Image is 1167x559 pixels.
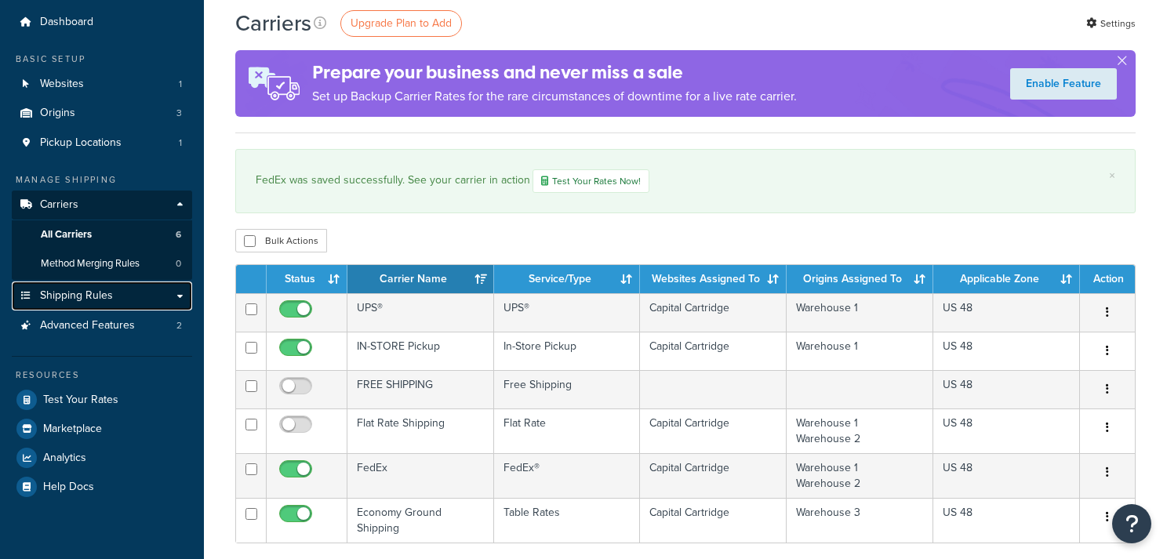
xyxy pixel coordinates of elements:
[40,16,93,29] span: Dashboard
[787,453,933,498] td: Warehouse 1 Warehouse 2
[787,408,933,453] td: Warehouse 1 Warehouse 2
[933,408,1080,453] td: US 48
[1086,13,1136,34] a: Settings
[12,220,192,249] a: All Carriers 6
[12,99,192,128] a: Origins 3
[787,332,933,370] td: Warehouse 1
[1080,265,1135,293] th: Action
[347,265,494,293] th: Carrier Name: activate to sort column ascending
[235,229,327,252] button: Bulk Actions
[43,452,86,465] span: Analytics
[256,169,1115,193] div: FedEx was saved successfully. See your carrier in action
[494,498,641,543] td: Table Rates
[267,265,347,293] th: Status: activate to sort column ascending
[933,453,1080,498] td: US 48
[40,107,75,120] span: Origins
[533,169,649,193] a: Test Your Rates Now!
[347,332,494,370] td: IN-STORE Pickup
[1010,68,1117,100] a: Enable Feature
[933,332,1080,370] td: US 48
[12,281,192,310] a: Shipping Rules
[41,257,140,270] span: Method Merging Rules
[12,444,192,472] a: Analytics
[640,265,787,293] th: Websites Assigned To: activate to sort column ascending
[12,191,192,280] li: Carriers
[235,8,311,38] h1: Carriers
[41,228,92,241] span: All Carriers
[12,173,192,187] div: Manage Shipping
[312,85,797,107] p: Set up Backup Carrier Rates for the rare circumstances of downtime for a live rate carrier.
[43,481,94,494] span: Help Docs
[347,408,494,453] td: Flat Rate Shipping
[12,191,192,220] a: Carriers
[176,107,182,120] span: 3
[40,78,84,91] span: Websites
[12,249,192,278] a: Method Merging Rules 0
[340,10,462,37] a: Upgrade Plan to Add
[494,453,641,498] td: FedEx®
[40,198,78,212] span: Carriers
[176,228,181,241] span: 6
[179,78,182,91] span: 1
[347,498,494,543] td: Economy Ground Shipping
[494,370,641,408] td: Free Shipping
[12,129,192,158] a: Pickup Locations 1
[1112,504,1151,543] button: Open Resource Center
[235,50,312,117] img: ad-rules-rateshop-fe6ec290ccb7230408bd80ed9643f0289d75e0ffd9eb532fc0e269fcd187b520.png
[640,453,787,498] td: Capital Cartridge
[12,99,192,128] li: Origins
[179,136,182,150] span: 1
[43,394,118,407] span: Test Your Rates
[12,311,192,340] li: Advanced Features
[933,370,1080,408] td: US 48
[494,293,641,332] td: UPS®
[351,15,452,31] span: Upgrade Plan to Add
[12,368,192,382] div: Resources
[640,408,787,453] td: Capital Cartridge
[787,293,933,332] td: Warehouse 1
[40,289,113,303] span: Shipping Rules
[787,265,933,293] th: Origins Assigned To: activate to sort column ascending
[40,136,122,150] span: Pickup Locations
[787,498,933,543] td: Warehouse 3
[12,70,192,99] a: Websites 1
[640,332,787,370] td: Capital Cartridge
[494,408,641,453] td: Flat Rate
[40,319,135,332] span: Advanced Features
[347,293,494,332] td: UPS®
[312,60,797,85] h4: Prepare your business and never miss a sale
[347,370,494,408] td: FREE SHIPPING
[43,423,102,436] span: Marketplace
[176,257,181,270] span: 0
[347,453,494,498] td: FedEx
[12,249,192,278] li: Method Merging Rules
[12,386,192,414] a: Test Your Rates
[933,265,1080,293] th: Applicable Zone: activate to sort column ascending
[1109,169,1115,182] a: ×
[12,129,192,158] li: Pickup Locations
[12,8,192,37] a: Dashboard
[494,265,641,293] th: Service/Type: activate to sort column ascending
[12,70,192,99] li: Websites
[494,332,641,370] td: In-Store Pickup
[933,293,1080,332] td: US 48
[176,319,182,332] span: 2
[933,498,1080,543] td: US 48
[12,220,192,249] li: All Carriers
[12,311,192,340] a: Advanced Features 2
[640,293,787,332] td: Capital Cartridge
[12,53,192,66] div: Basic Setup
[12,473,192,501] a: Help Docs
[640,498,787,543] td: Capital Cartridge
[12,415,192,443] a: Marketplace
